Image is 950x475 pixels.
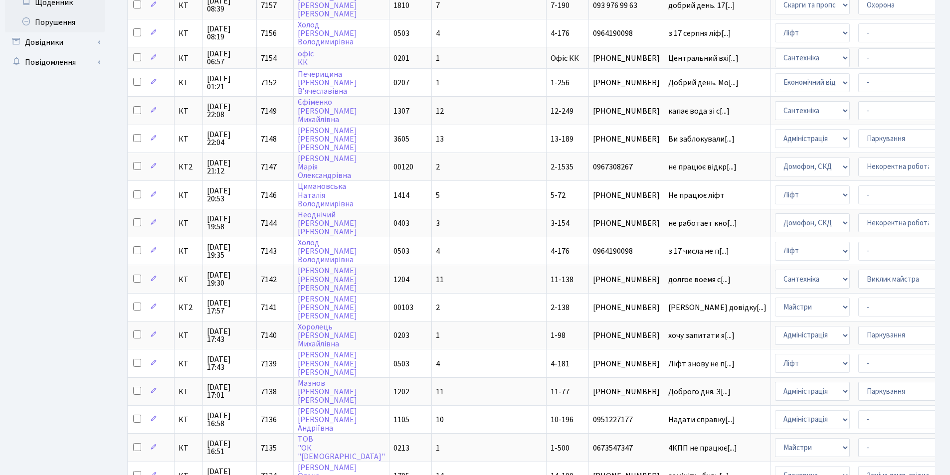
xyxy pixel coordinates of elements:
[261,386,277,397] span: 7138
[298,378,357,406] a: Мазнов[PERSON_NAME][PERSON_NAME]
[436,106,444,117] span: 12
[436,274,444,285] span: 11
[551,414,573,425] span: 10-196
[5,32,105,52] a: Довідники
[668,274,731,285] span: долгое воемя с[...]
[298,153,357,181] a: [PERSON_NAME]МаріяОлександрівна
[261,134,277,145] span: 7148
[393,386,409,397] span: 1202
[551,302,570,313] span: 2-138
[298,321,357,349] a: Хоролець[PERSON_NAME]Михайлівна
[593,219,660,227] span: [PHONE_NUMBER]
[393,246,409,257] span: 0503
[593,276,660,284] span: [PHONE_NUMBER]
[593,416,660,424] span: 0951227177
[261,358,277,369] span: 7139
[393,443,409,454] span: 0213
[393,134,409,145] span: 3605
[668,191,766,199] span: Не працює ліфт
[298,294,357,321] a: [PERSON_NAME][PERSON_NAME][PERSON_NAME]
[593,135,660,143] span: [PHONE_NUMBER]
[668,106,730,117] span: капає вода зі с[...]
[593,304,660,312] span: [PHONE_NUMBER]
[298,266,357,294] a: [PERSON_NAME][PERSON_NAME][PERSON_NAME]
[593,163,660,171] span: 0967308267
[551,77,570,88] span: 1-256
[436,190,440,201] span: 5
[668,218,737,229] span: не работает кно[...]
[298,97,357,125] a: Єфіменко[PERSON_NAME]Михайлівна
[436,443,440,454] span: 1
[207,159,252,175] span: [DATE] 21:12
[207,440,252,456] span: [DATE] 16:51
[593,79,660,87] span: [PHONE_NUMBER]
[436,53,440,64] span: 1
[261,77,277,88] span: 7152
[593,247,660,255] span: 0964190098
[436,386,444,397] span: 11
[551,246,570,257] span: 4-176
[593,191,660,199] span: [PHONE_NUMBER]
[436,330,440,341] span: 1
[298,209,357,237] a: Неоднічий[PERSON_NAME][PERSON_NAME]
[668,443,737,454] span: 4КПП не працює[...]
[593,388,660,396] span: [PHONE_NUMBER]
[668,386,731,397] span: Доброго дня. З[...]
[436,161,440,172] span: 2
[551,134,573,145] span: 13-189
[436,28,440,39] span: 4
[261,53,277,64] span: 7154
[179,135,198,143] span: КТ
[261,274,277,285] span: 7142
[179,191,198,199] span: КТ
[668,246,729,257] span: з 17 числа не п[...]
[179,163,198,171] span: КТ2
[261,190,277,201] span: 7146
[393,77,409,88] span: 0207
[207,131,252,147] span: [DATE] 22:04
[179,276,198,284] span: КТ
[179,219,198,227] span: КТ
[551,330,566,341] span: 1-98
[261,302,277,313] span: 7141
[436,77,440,88] span: 1
[179,79,198,87] span: КТ
[179,360,198,368] span: КТ
[298,69,357,97] a: Печерицина[PERSON_NAME]В’ячеславівна
[298,434,385,462] a: ТОВ"ОК"[DEMOGRAPHIC_DATA]"
[393,161,413,172] span: 00120
[393,274,409,285] span: 1204
[207,271,252,287] span: [DATE] 19:30
[179,388,198,396] span: КТ
[668,358,735,369] span: Ліфт знову не п[...]
[551,358,570,369] span: 4-181
[593,54,660,62] span: [PHONE_NUMBER]
[207,25,252,41] span: [DATE] 08:19
[261,106,277,117] span: 7149
[668,302,766,313] span: [PERSON_NAME] довідку[...]
[436,358,440,369] span: 4
[298,237,357,265] a: Холод[PERSON_NAME]Володимирівна
[207,215,252,231] span: [DATE] 19:58
[551,190,566,201] span: 5-72
[436,134,444,145] span: 13
[298,406,357,434] a: [PERSON_NAME][PERSON_NAME]Андріївна
[179,107,198,115] span: КТ
[436,302,440,313] span: 2
[179,54,198,62] span: КТ
[393,302,413,313] span: 00103
[551,443,570,454] span: 1-500
[593,360,660,368] span: [PHONE_NUMBER]
[668,330,735,341] span: хочу запитати я[...]
[393,106,409,117] span: 1307
[393,358,409,369] span: 0503
[179,331,198,339] span: КТ
[261,443,277,454] span: 7135
[179,304,198,312] span: КТ2
[261,161,277,172] span: 7147
[668,28,731,39] span: з 17 серпня ліф[...]
[207,103,252,119] span: [DATE] 22:08
[298,48,314,68] a: офісКК
[436,414,444,425] span: 10
[207,299,252,315] span: [DATE] 17:57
